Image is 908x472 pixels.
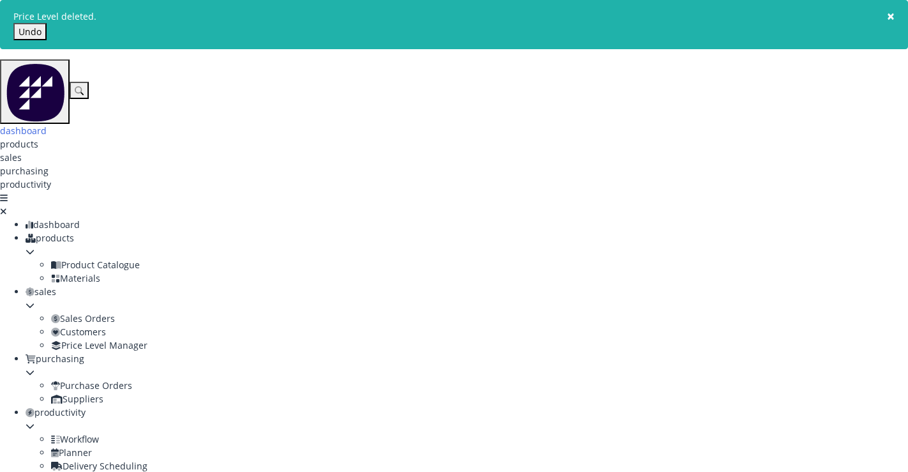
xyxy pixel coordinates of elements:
[874,1,907,31] button: Close
[13,10,868,23] div: Price Level deleted.
[26,352,908,365] div: purchasing
[51,325,908,339] div: Customers
[887,7,895,25] span: ×
[26,406,908,419] div: productivity
[26,231,908,245] div: products
[26,218,908,231] div: dashboard
[51,432,908,446] div: Workflow
[51,392,908,406] div: Suppliers
[51,446,908,459] div: Planner
[51,271,908,285] div: Materials
[5,61,64,122] img: Factory
[51,312,908,325] div: Sales Orders
[51,379,908,392] div: Purchase Orders
[51,258,908,271] div: Product Catalogue
[51,339,908,352] div: Price Level Manager
[26,285,908,298] div: sales
[13,23,47,40] button: Undo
